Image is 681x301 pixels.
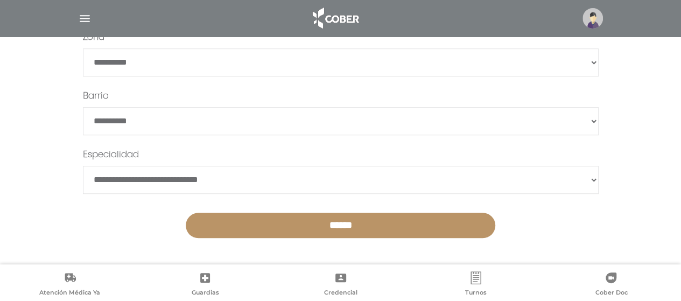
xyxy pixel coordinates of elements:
[2,271,137,299] a: Atención Médica Ya
[83,149,139,162] label: Especialidad
[83,31,104,44] label: Zona
[595,289,627,298] span: Cober Doc
[83,90,109,103] label: Barrio
[324,289,357,298] span: Credencial
[307,5,363,31] img: logo_cober_home-white.png
[39,289,100,298] span: Atención Médica Ya
[137,271,272,299] a: Guardias
[78,12,92,25] img: Cober_menu-lines-white.svg
[408,271,543,299] a: Turnos
[582,8,603,29] img: profile-placeholder.svg
[465,289,487,298] span: Turnos
[192,289,219,298] span: Guardias
[544,271,679,299] a: Cober Doc
[273,271,408,299] a: Credencial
